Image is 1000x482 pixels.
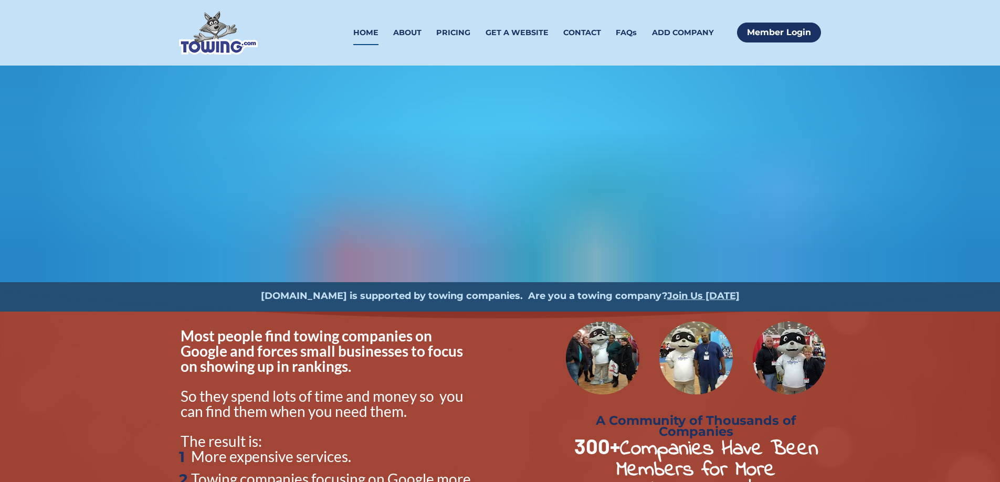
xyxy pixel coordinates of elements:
[652,20,714,45] a: ADD COMPANY
[563,20,601,45] a: CONTACT
[181,387,466,420] span: So they spend lots of time and money so you can find them when you need them.
[181,327,466,375] span: Most people find towing companies on Google and forces small businesses to focus on showing up in...
[353,20,378,45] a: HOME
[436,20,470,45] a: PRICING
[486,20,549,45] a: GET A WEBSITE
[191,447,351,465] span: More expensive services.
[179,11,258,55] img: Towing.com Logo
[181,432,262,450] span: The result is:
[620,434,818,465] strong: Companies Have Been
[574,433,620,458] strong: 300+
[261,290,667,302] strong: [DOMAIN_NAME] is supported by towing companies. Are you a towing company?
[737,23,821,42] a: Member Login
[616,20,637,45] a: FAQs
[596,413,799,439] strong: A Community of Thousands of Companies
[393,20,422,45] a: ABOUT
[667,290,740,302] a: Join Us [DATE]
